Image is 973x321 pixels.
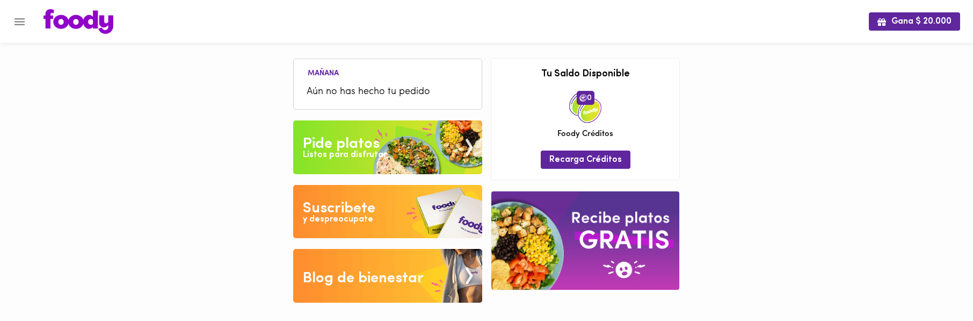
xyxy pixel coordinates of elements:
span: Recarga Créditos [549,155,622,165]
button: Recarga Créditos [541,151,630,168]
h3: Tu Saldo Disponible [499,69,671,80]
span: Gana $ 20.000 [877,17,952,27]
img: referral-banner.png [491,191,679,290]
img: logo.png [43,9,113,34]
div: y despreocupate [303,213,373,226]
span: Aún no has hecho tu pedido [307,85,469,99]
button: Gana $ 20.000 [869,12,960,30]
div: Pide platos [303,133,380,155]
img: Blog de bienestar [293,249,482,303]
div: Listos para disfrutar [303,149,387,161]
img: foody-creditos.png [579,94,587,102]
span: Foody Créditos [557,129,613,140]
span: 0 [577,91,594,105]
div: Blog de bienestar [303,268,424,289]
div: Suscribete [303,198,375,219]
img: credits-package.png [569,91,601,123]
img: Pide un Platos [293,120,482,174]
button: Menu [6,9,33,35]
li: Mañana [299,67,347,77]
iframe: Messagebird Livechat Widget [911,259,962,310]
img: Disfruta bajar de peso [293,185,482,239]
